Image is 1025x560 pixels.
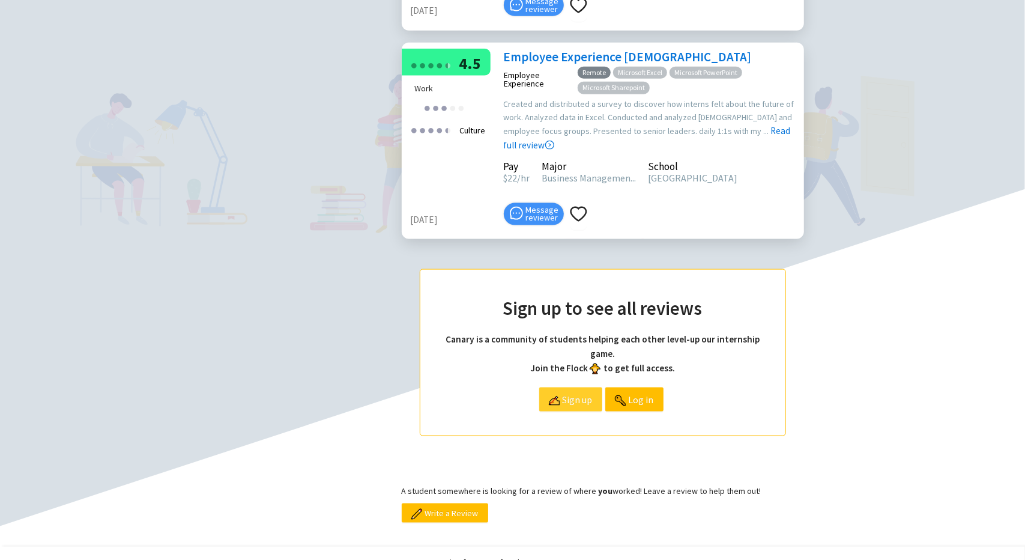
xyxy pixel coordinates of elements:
[411,509,422,520] img: pencil.png
[411,4,498,18] div: [DATE]
[425,507,479,520] span: Write a Review
[629,388,654,411] span: Log in
[590,364,600,374] img: bird_front.png
[549,395,560,406] img: register.png
[424,98,431,117] div: ●
[605,388,664,412] a: Log in
[649,172,738,184] span: [GEOGRAPHIC_DATA]
[504,97,798,153] div: Created and distributed a survey to discover how interns felt about the future of work. Analyzed ...
[415,82,486,95] div: Work
[504,172,518,184] span: 22
[456,120,489,141] div: Culture
[649,162,738,171] div: School
[504,172,508,184] span: $
[428,120,435,139] div: ●
[444,120,452,139] div: ●
[444,55,452,74] div: ●
[441,98,448,117] div: ●
[510,207,523,220] span: message
[599,485,613,496] b: you
[436,120,443,139] div: ●
[504,65,791,151] a: Read full review
[525,206,558,222] span: Message reviewer
[518,172,530,184] span: /hr
[545,141,554,150] span: right-circle
[613,67,667,79] span: Microsoft Excel
[444,55,448,74] div: ●
[411,120,418,139] div: ●
[411,213,498,227] div: [DATE]
[402,504,488,523] button: Write a Review
[458,98,465,117] div: ●
[432,98,440,117] div: ●
[504,162,530,171] div: Pay
[542,172,636,184] span: Business Managemen...
[542,162,636,171] div: Major
[444,332,761,376] h4: Canary is a community of students helping each other level-up our internship game. Join the Flock...
[419,120,426,139] div: ●
[402,484,804,498] p: A student somewhere is looking for a review of where worked! Leave a review to help them out!
[444,120,448,139] div: ●
[563,388,593,411] span: Sign up
[615,395,626,406] img: login.png
[419,55,426,74] div: ●
[539,388,602,412] a: Sign up
[449,98,456,117] div: ●
[411,55,418,74] div: ●
[436,55,443,74] div: ●
[578,67,611,79] span: Remote
[428,55,435,74] div: ●
[578,82,650,94] span: Microsoft Sharepoint
[504,49,752,65] a: Employee Experience [DEMOGRAPHIC_DATA]
[670,67,742,79] span: Microsoft PowerPoint
[504,71,575,88] div: Employee Experience
[570,205,587,223] span: heart
[459,53,481,73] span: 4.5
[444,294,761,323] h2: Sign up to see all reviews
